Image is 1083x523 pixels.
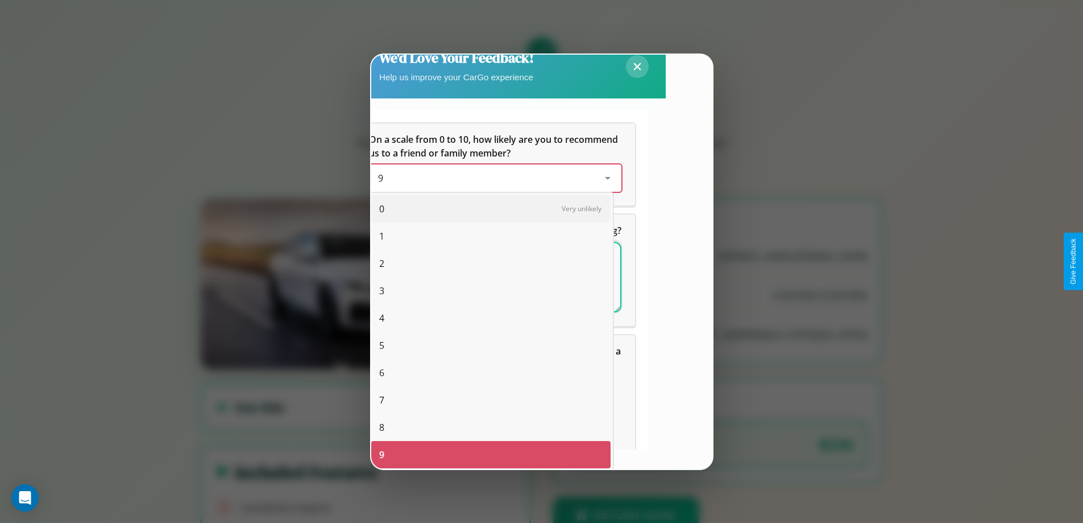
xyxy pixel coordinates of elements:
span: 7 [379,393,384,407]
span: Which of the following features do you value the most in a vehicle? [369,345,623,371]
span: 3 [379,284,384,298]
span: What can we do to make your experience more satisfying? [369,224,621,237]
div: 2 [371,250,611,277]
div: 8 [371,414,611,441]
h2: We'd Love Your Feedback! [379,48,534,67]
div: 1 [371,223,611,250]
h5: On a scale from 0 to 10, how likely are you to recommend us to a friend or family member? [369,133,621,160]
div: 9 [371,441,611,468]
div: 7 [371,386,611,414]
span: 1 [379,229,384,243]
span: 8 [379,421,384,434]
span: 9 [378,172,383,184]
div: Open Intercom Messenger [11,484,39,512]
div: 6 [371,359,611,386]
div: On a scale from 0 to 10, how likely are you to recommend us to a friend or family member? [355,123,635,205]
span: 0 [379,202,384,216]
span: 4 [379,311,384,325]
div: 5 [371,332,611,359]
div: 3 [371,277,611,304]
span: 5 [379,339,384,352]
div: On a scale from 0 to 10, how likely are you to recommend us to a friend or family member? [369,164,621,192]
div: 4 [371,304,611,332]
span: 9 [379,448,384,462]
div: Give Feedback [1069,238,1077,285]
span: 2 [379,257,384,270]
div: 0 [371,195,611,223]
span: On a scale from 0 to 10, how likely are you to recommend us to a friend or family member? [369,133,620,159]
div: 10 [371,468,611,496]
span: 6 [379,366,384,380]
p: Help us improve your CarGo experience [379,69,534,85]
span: Very unlikely [562,204,601,213]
